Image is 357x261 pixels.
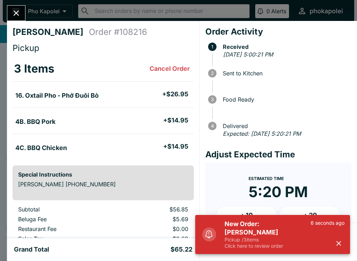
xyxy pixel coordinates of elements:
p: [PERSON_NAME] [PHONE_NUMBER] [18,181,188,188]
span: Delivered [219,123,351,129]
text: 2 [211,70,214,76]
text: 3 [211,97,214,102]
h5: 4C. BBQ Chicken [15,144,67,152]
button: Cancel Order [147,62,192,76]
p: Pickup / 3 items [225,237,311,243]
h4: Adjust Expected Time [205,149,351,160]
p: $2.68 [120,235,188,242]
h5: Grand Total [14,245,49,254]
p: $5.69 [120,216,188,223]
h3: 3 Items [14,62,54,76]
span: Pickup [13,43,39,53]
p: $56.85 [120,206,188,213]
p: 6 seconds ago [311,220,344,226]
text: 1 [211,44,213,50]
h5: 4B. BBQ Pork [15,118,55,126]
button: + 20 [280,207,340,224]
button: Close [7,6,25,21]
p: $0.00 [120,225,188,232]
h5: $65.22 [170,245,192,254]
span: Estimated Time [249,176,284,181]
h4: Order Activity [205,27,351,37]
h5: 16. Oxtail Pho - Phở Đuôi Bò [15,91,99,100]
p: Subtotal [18,206,109,213]
table: orders table [13,206,194,245]
p: Beluga Fee [18,216,109,223]
span: Food Ready [219,96,351,103]
h6: Special Instructions [18,171,188,178]
h5: + $14.95 [163,116,188,125]
em: Expected: [DATE] 5:20:21 PM [223,130,301,137]
span: Sent to Kitchen [219,70,351,76]
p: Sales Tax [18,235,109,242]
text: 4 [211,123,214,129]
span: Received [219,44,351,50]
em: [DATE] 5:00:21 PM [223,51,273,58]
time: 5:20 PM [249,183,308,201]
h5: + $26.95 [162,90,188,98]
h5: New Order: [PERSON_NAME] [225,220,311,237]
h4: [PERSON_NAME] [13,27,89,37]
p: Click here to review order [225,243,311,249]
button: + 10 [217,207,277,224]
p: Restaurant Fee [18,225,109,232]
h4: Order # 108216 [89,27,147,37]
table: orders table [13,56,194,160]
h5: + $14.95 [163,142,188,151]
